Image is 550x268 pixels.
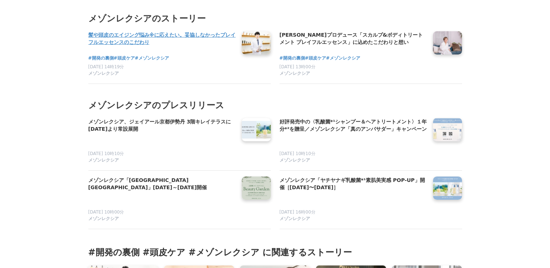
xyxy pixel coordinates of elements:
[326,55,360,62] a: #メゾンレクシア
[280,216,310,222] span: メゾンレクシア
[88,31,236,46] h4: 髪や頭皮のエイジング悩み※に応えたい。妥協しなかったプレイフルエッセンスのこだわり
[88,216,119,222] span: メゾンレクシア
[114,55,135,62] a: #頭皮ケア
[280,70,427,78] a: メゾンレクシア
[280,216,427,223] a: メゾンレクシア
[88,176,236,192] a: メゾンレクシア「[GEOGRAPHIC_DATA] [GEOGRAPHIC_DATA]」[DATE]～[DATE]開催
[280,157,310,163] span: メゾンレクシア
[280,176,427,192] a: メゾンレクシア「ヤチヤナギ乳酸菌*¹素肌美実感 POP-UP」開催［[DATE]〜[DATE]］
[305,55,326,62] a: #頭皮ケア
[88,64,124,69] span: [DATE] 14時19分
[88,31,236,46] a: 髪や頭皮のエイジング悩み※に応えたい。妥協しなかったプレイフルエッセンスのこだわり
[280,151,316,156] span: [DATE] 10時10分
[88,70,119,77] span: メゾンレクシア
[88,70,236,78] a: メゾンレクシア
[280,157,427,165] a: メゾンレクシア
[88,151,124,156] span: [DATE] 10時10分
[280,70,310,77] span: メゾンレクシア
[280,31,427,46] a: [PERSON_NAME]プロデュース「スカルプ&ボディトリートメント プレイフルエッセンス」に込めたこだわりと想い
[280,118,427,133] a: 好評発売中の〈乳酸菌*¹シャンプー＆ヘアトリートメント〉１年分*²を贈呈／メゾンレクシア「真のアンバサダー」キャンペーン
[88,98,462,112] h2: メゾンレクシアのプレスリリース
[88,12,462,25] h3: メゾンレクシアのストーリー
[280,210,316,215] span: [DATE] 16時00分
[88,118,236,133] a: メゾンレクシア、ジェイアール京都伊勢丹 3階キレイテラスに[DATE]より常設展開
[88,55,114,62] a: #開発の裏側
[88,216,236,223] a: メゾンレクシア
[88,157,119,163] span: メゾンレクシア
[280,55,305,62] a: #開発の裏側
[280,64,316,69] span: [DATE] 13時00分
[88,210,124,215] span: [DATE] 10時00分
[88,157,236,165] a: メゾンレクシア
[135,55,169,62] a: #メゾンレクシア
[88,247,462,258] h3: #開発の裏側 #頭皮ケア #メゾンレクシア に関連するストーリー
[280,31,427,46] h4: [PERSON_NAME]プロデュース「スカルプ&ボディトリートメント プレイフルエッセンス」に込めたこだわりと想い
